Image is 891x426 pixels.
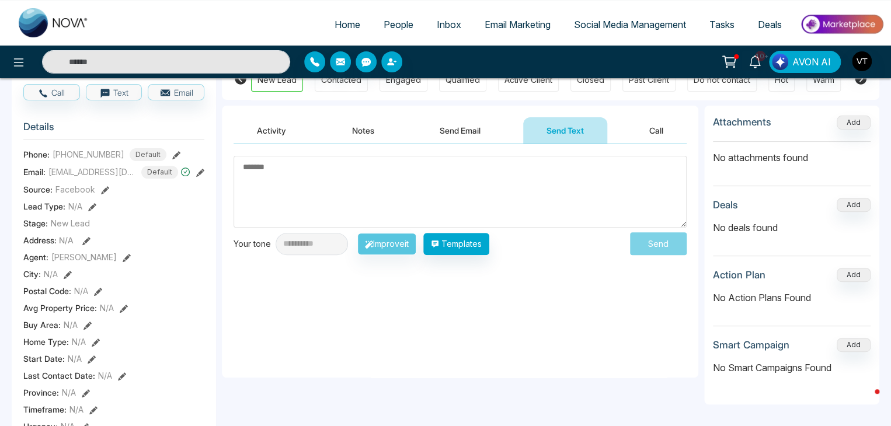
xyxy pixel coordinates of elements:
span: Home [335,19,360,30]
span: N/A [72,336,86,348]
button: AVON AI [769,51,841,73]
h3: Smart Campaign [713,339,789,351]
span: Default [130,148,166,161]
button: Add [837,338,871,352]
iframe: Intercom live chat [851,386,879,414]
button: Activity [234,117,309,144]
div: Your tone [234,238,276,250]
span: People [384,19,413,30]
button: Call [626,117,687,144]
span: Address: [23,234,74,246]
span: 10+ [755,51,765,61]
span: Last Contact Date : [23,369,95,382]
p: No Action Plans Found [713,291,871,305]
span: N/A [100,302,114,314]
img: User Avatar [852,51,872,71]
span: N/A [68,200,82,212]
div: Hot [775,74,788,86]
p: No deals found [713,221,871,235]
a: Email Marketing [473,13,562,36]
button: Add [837,116,871,130]
div: Engaged [386,74,421,86]
span: N/A [44,268,58,280]
span: Stage: [23,217,48,229]
span: [PHONE_NUMBER] [53,148,124,160]
h3: Attachments [713,116,771,128]
button: Add [837,198,871,212]
button: Templates [423,233,489,255]
span: N/A [62,386,76,399]
span: N/A [69,403,83,415]
span: Province : [23,386,59,399]
span: Agent: [23,251,48,263]
button: Send Text [523,117,607,144]
span: Social Media Management [574,19,686,30]
div: Contacted [321,74,361,86]
span: Avg Property Price : [23,302,97,314]
span: Start Date : [23,352,65,365]
span: New Lead [51,217,90,229]
div: Past Client [629,74,669,86]
span: N/A [98,369,112,382]
span: Phone: [23,148,50,160]
div: Active Client [504,74,552,86]
span: AVON AI [792,55,831,69]
a: Tasks [698,13,746,36]
span: N/A [64,319,78,331]
span: [EMAIL_ADDRESS][DOMAIN_NAME] [48,166,136,178]
button: Notes [329,117,398,144]
button: Call [23,84,80,100]
p: No attachments found [713,142,871,165]
span: Email Marketing [485,19,551,30]
span: Postal Code : [23,285,71,297]
span: Email: [23,166,46,178]
span: Source: [23,183,53,195]
span: Deals [758,19,782,30]
span: Facebook [55,183,95,195]
div: Do not contact [694,74,750,86]
a: Home [323,13,372,36]
div: Closed [577,74,604,86]
span: Timeframe : [23,403,67,415]
span: Add [837,117,871,127]
a: Deals [746,13,793,36]
span: N/A [74,285,88,297]
span: Buy Area : [23,319,61,331]
div: Qualified [445,74,480,86]
span: Lead Type: [23,200,65,212]
button: Add [837,268,871,282]
a: Inbox [425,13,473,36]
span: N/A [59,235,74,245]
h3: Details [23,121,204,139]
span: [PERSON_NAME] [51,251,117,263]
span: Default [141,166,178,179]
a: 10+ [741,51,769,71]
span: Home Type : [23,336,69,348]
div: New Lead [257,74,297,86]
button: Send Email [416,117,504,144]
img: Lead Flow [772,54,788,70]
h3: Action Plan [713,269,765,281]
a: Social Media Management [562,13,698,36]
img: Market-place.gif [799,11,884,37]
span: City : [23,268,41,280]
img: Nova CRM Logo [19,8,89,37]
div: Warm [813,74,834,86]
p: No Smart Campaigns Found [713,361,871,375]
h3: Deals [713,199,738,211]
a: People [372,13,425,36]
button: Text [86,84,142,100]
button: Email [148,84,204,100]
span: N/A [68,352,82,365]
span: Tasks [709,19,735,30]
span: Inbox [437,19,461,30]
